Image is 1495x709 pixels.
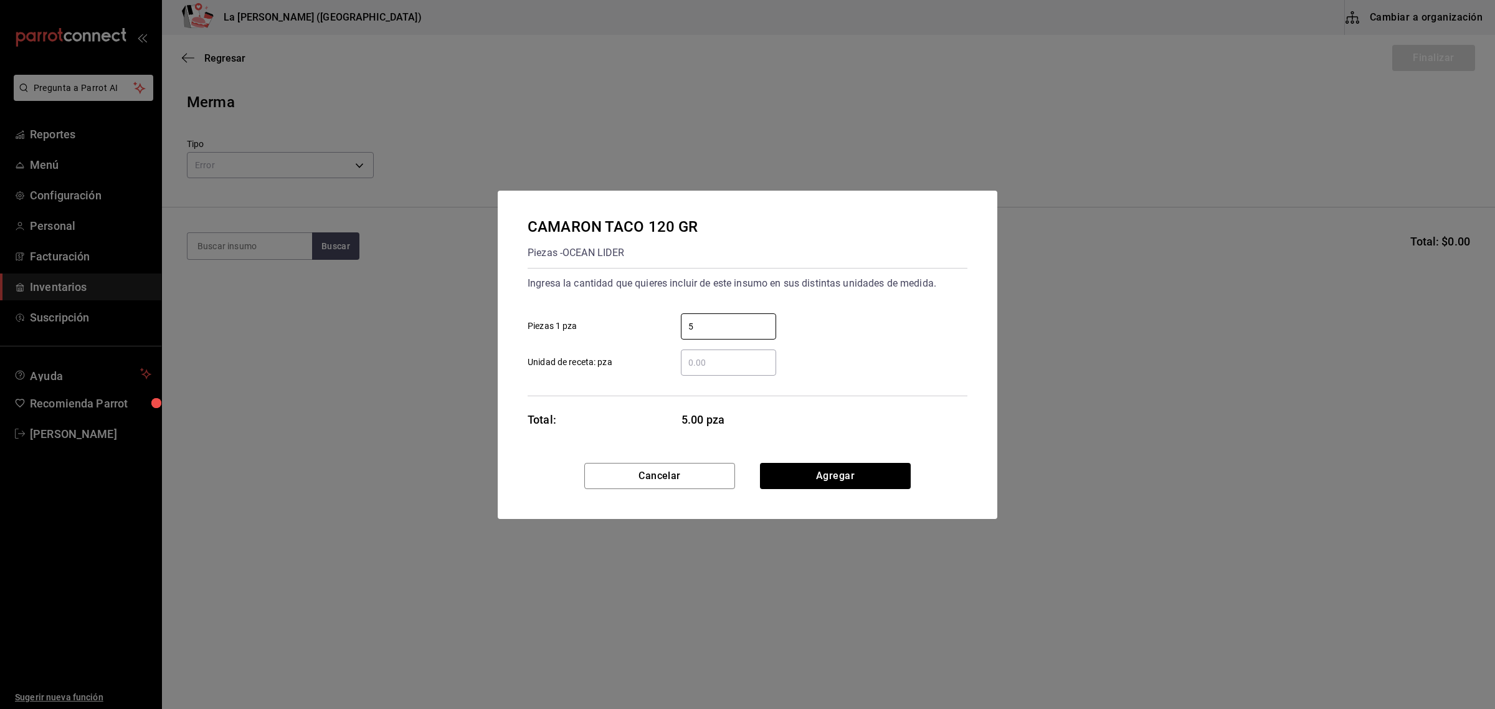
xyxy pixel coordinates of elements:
[584,463,735,489] button: Cancelar
[528,320,577,333] span: Piezas 1 pza
[681,411,777,428] span: 5.00 pza
[528,411,556,428] div: Total:
[528,216,698,238] div: CAMARON TACO 120 GR
[760,463,911,489] button: Agregar
[528,356,612,369] span: Unidad de receta: pza
[681,355,776,370] input: Unidad de receta: pza
[528,243,698,263] div: Piezas - OCEAN LIDER
[528,274,967,293] div: Ingresa la cantidad que quieres incluir de este insumo en sus distintas unidades de medida.
[681,319,776,334] input: Piezas 1 pza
